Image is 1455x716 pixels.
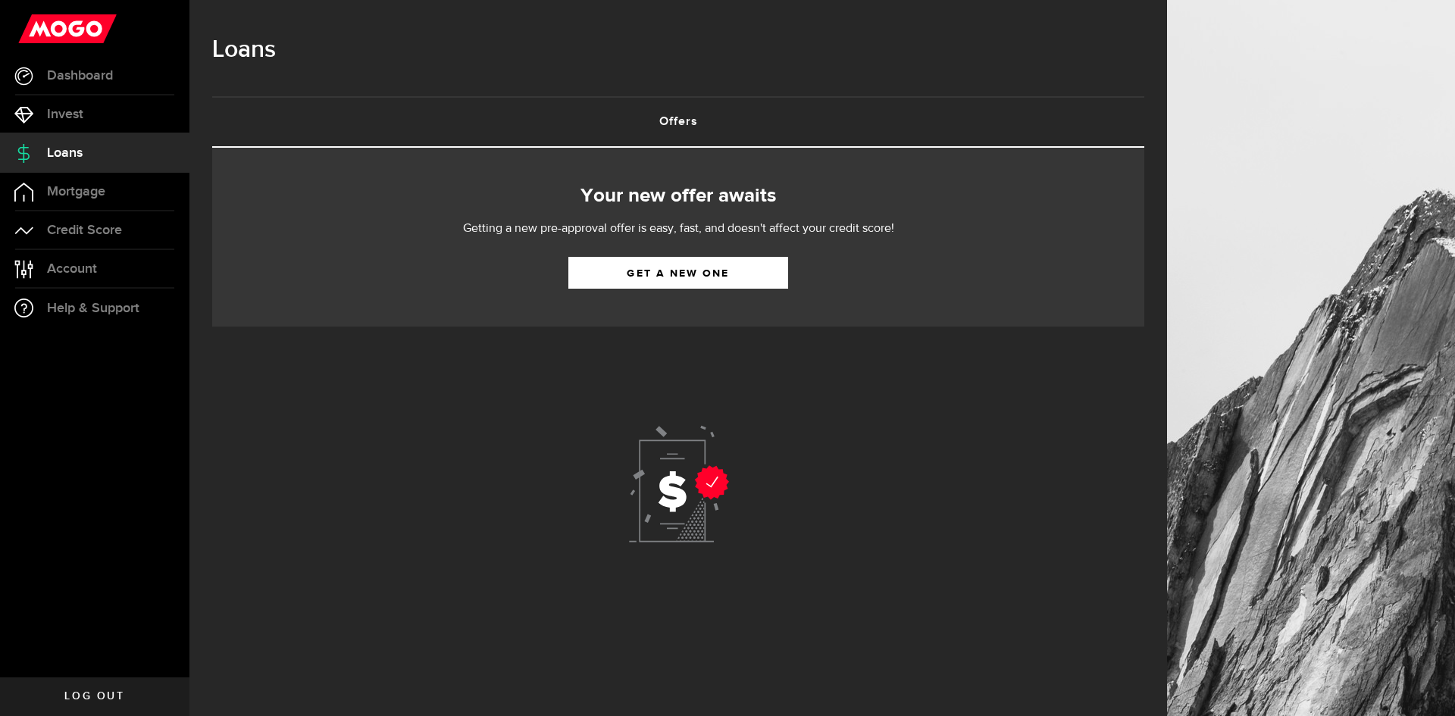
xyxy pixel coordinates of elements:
[568,257,788,289] a: Get a new one
[212,30,1144,70] h1: Loans
[47,185,105,199] span: Mortgage
[64,691,124,702] span: Log out
[47,69,113,83] span: Dashboard
[47,224,122,237] span: Credit Score
[47,108,83,121] span: Invest
[417,220,940,238] p: Getting a new pre-approval offer is easy, fast, and doesn't affect your credit score!
[212,98,1144,146] a: Offers
[235,180,1122,212] h2: Your new offer awaits
[47,302,139,315] span: Help & Support
[47,146,83,160] span: Loans
[1391,652,1455,716] iframe: LiveChat chat widget
[212,96,1144,148] ul: Tabs Navigation
[47,262,97,276] span: Account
